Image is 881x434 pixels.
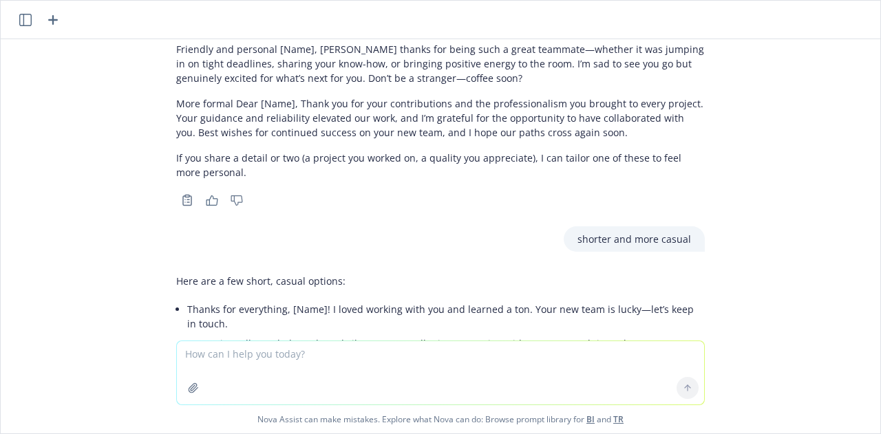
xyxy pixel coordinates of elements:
svg: Copy to clipboard [181,194,193,206]
p: If you share a detail or two (a project you worked on, a quality you appreciate), I can tailor on... [176,151,705,180]
p: Here are a few short, casual options: [176,274,705,288]
a: TR [613,413,624,425]
p: More formal Dear [Name], Thank you for your contributions and the professionalism you brought to ... [176,96,705,140]
button: Thumbs down [226,191,248,210]
p: shorter and more casual [577,232,691,246]
a: BI [586,413,595,425]
li: Appreciate all your help and good vibes, [Name]. I’ll miss partnering with you—go crush it on the... [187,334,705,354]
p: Friendly and personal [Name], [PERSON_NAME] thanks for being such a great teammate—whether it was... [176,42,705,85]
li: Thanks for everything, [Name]! I loved working with you and learned a ton. Your new team is lucky... [187,299,705,334]
span: Nova Assist can make mistakes. Explore what Nova can do: Browse prompt library for and [6,405,875,433]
